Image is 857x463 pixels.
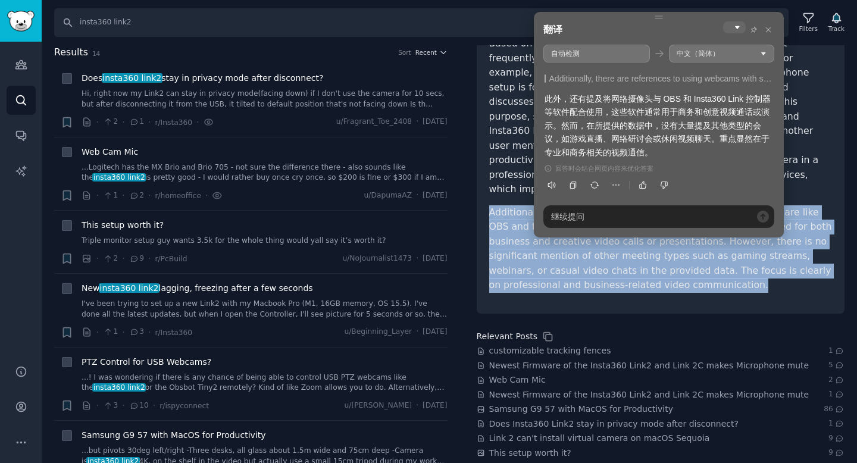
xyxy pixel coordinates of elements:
span: 1 [103,190,118,201]
span: · [148,116,151,129]
img: GummySearch logo [7,11,35,32]
a: Samsung G9 57 with MacOS for Productivity [489,403,674,415]
span: [DATE] [423,254,447,264]
span: · [416,117,418,127]
span: 2 [103,254,118,264]
span: r/PcBuild [155,255,187,263]
span: 1 [103,327,118,337]
span: 1 [129,117,144,127]
span: insta360 link2 [102,73,162,83]
a: Newest Firmware of the Insta360 Link2 and Link 2C makes Microphone mute [489,359,809,372]
span: · [153,399,155,412]
a: ...! I was wondering if there is any chance of being able to control USB PTZ webcams like theinst... [82,373,448,393]
span: · [148,326,151,339]
span: u/Fragrant_Toe_2408 [336,117,412,127]
span: · [148,189,151,202]
span: · [205,189,208,202]
span: · [96,189,99,202]
span: · [148,252,151,265]
a: I've been trying to set up a new Link2 with my Macbook Pro (M1, 16GB memory, OS 15.5). I've done ... [82,299,448,320]
span: 10 [129,401,149,411]
span: Recent [415,48,437,57]
p: Based on the Reddit data provided, the types of meetings most frequently mentioned are business m... [489,36,833,197]
span: · [96,252,99,265]
span: · [416,190,418,201]
span: · [196,116,199,129]
span: 2 [103,117,118,127]
span: · [96,116,99,129]
span: 5 [828,360,845,371]
span: u/Beginning_Layer [344,327,412,337]
a: Web Cam Mic [489,374,546,386]
a: ...Logitech has the MX Brio and Brio 705 - not sure the difference there - also sounds like thein... [82,162,448,183]
span: 2 [828,375,845,386]
span: · [416,327,418,337]
span: 3 [129,327,144,337]
span: [DATE] [423,190,447,201]
a: Newinsta360 link2lagging, freezing after a few seconds [82,282,313,295]
span: 2 [129,190,144,201]
span: Does stay in privacy mode after disconnect? [82,72,323,85]
a: Samsung G9 57 with MacOS for Productivity [82,429,266,442]
span: 86 [824,404,845,415]
a: customizable tracking fences [489,345,611,357]
span: Does Insta360 Link2 stay in privacy mode after disconnect? [489,418,739,430]
span: [DATE] [423,401,447,411]
span: u/[PERSON_NAME] [345,401,412,411]
span: [DATE] [423,327,447,337]
span: Results [54,45,88,60]
span: · [96,326,99,339]
span: insta360 link2 [99,283,159,293]
span: Newest Firmware of the Insta360 Link2 and Link 2C makes Microphone mute [489,389,809,401]
span: · [416,254,418,264]
span: 9 [129,254,144,264]
span: · [122,252,124,265]
a: PTZ Control for USB Webcams? [82,356,211,368]
span: · [122,116,124,129]
a: Hi, right now my Link2 can stay in privacy mode(facing down) if I don't use the camera for 10 sec... [82,89,448,110]
button: Recent [415,48,448,57]
div: Relevant Posts [477,330,537,343]
span: r/ispyconnect [159,402,209,410]
a: Doesinsta360 link2stay in privacy mode after disconnect? [82,72,323,85]
span: [DATE] [423,117,447,127]
div: Sort [398,48,411,57]
span: 3 [103,401,118,411]
button: Track [824,10,849,35]
span: 9 [828,433,845,444]
span: r/homeoffice [155,192,201,200]
span: u/NoJournalist1473 [342,254,412,264]
span: 14 [92,50,100,57]
span: New lagging, freezing after a few seconds [82,282,313,295]
p: Additionally, there are references to using webcams with software like OBS and the Insta360 Link ... [489,205,833,293]
a: Triple monitor setup guy wants 3.5k for the whole thing would yall say it’s worth it? [82,236,448,246]
span: 1 [828,389,845,400]
span: · [416,401,418,411]
div: Filters [799,24,818,33]
a: This setup worth it? [489,447,571,459]
span: 1 [828,418,845,429]
span: · [122,399,124,412]
span: insta360 link2 [92,383,146,392]
div: Track [828,24,845,33]
span: insta360 link2 [92,173,146,182]
span: · [96,399,99,412]
span: · [122,326,124,339]
span: 9 [828,448,845,458]
input: Search Keyword [54,8,789,37]
span: · [122,189,124,202]
a: This setup worth it? [82,219,164,232]
a: Link 2 can't install virtual camera on macOS Sequoia [489,432,710,445]
span: u/DapumaAZ [364,190,412,201]
a: Web Cam Mic [82,146,138,158]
